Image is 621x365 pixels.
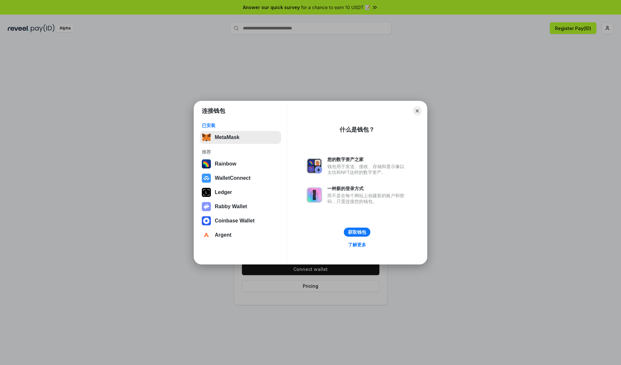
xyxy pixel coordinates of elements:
[202,216,211,225] img: svg+xml,%3Csvg%20width%3D%2228%22%20height%3D%2228%22%20viewBox%3D%220%200%2028%2028%22%20fill%3D...
[200,186,281,199] button: Ledger
[215,175,251,181] div: WalletConnect
[202,202,211,211] img: svg+xml,%3Csvg%20xmlns%3D%22http%3A%2F%2Fwww.w3.org%2F2000%2Fsvg%22%20fill%3D%22none%22%20viewBox...
[202,133,211,142] img: svg+xml,%3Csvg%20fill%3D%22none%22%20height%3D%2233%22%20viewBox%3D%220%200%2035%2033%22%20width%...
[340,126,375,134] div: 什么是钱包？
[200,131,281,144] button: MetaMask
[215,134,239,140] div: MetaMask
[215,189,232,195] div: Ledger
[348,242,366,248] div: 了解更多
[413,106,422,115] button: Close
[215,161,236,167] div: Rainbow
[327,186,408,191] div: 一种新的登录方式
[200,214,281,227] button: Coinbase Wallet
[200,229,281,242] button: Argent
[348,229,366,235] div: 获取钱包
[202,107,225,115] h1: 连接钱包
[202,159,211,168] img: svg+xml,%3Csvg%20width%3D%22120%22%20height%3D%22120%22%20viewBox%3D%220%200%20120%20120%22%20fil...
[307,158,322,174] img: svg+xml,%3Csvg%20xmlns%3D%22http%3A%2F%2Fwww.w3.org%2F2000%2Fsvg%22%20fill%3D%22none%22%20viewBox...
[202,231,211,240] img: svg+xml,%3Csvg%20width%3D%2228%22%20height%3D%2228%22%20viewBox%3D%220%200%2028%2028%22%20fill%3D...
[327,156,408,162] div: 您的数字资产之家
[202,123,279,128] div: 已安装
[307,187,322,203] img: svg+xml,%3Csvg%20xmlns%3D%22http%3A%2F%2Fwww.w3.org%2F2000%2Fsvg%22%20fill%3D%22none%22%20viewBox...
[215,232,232,238] div: Argent
[327,193,408,204] div: 而不是在每个网站上创建新的账户和密码，只需连接您的钱包。
[200,157,281,170] button: Rainbow
[344,228,370,237] button: 获取钱包
[202,174,211,183] img: svg+xml,%3Csvg%20width%3D%2228%22%20height%3D%2228%22%20viewBox%3D%220%200%2028%2028%22%20fill%3D...
[215,218,255,224] div: Coinbase Wallet
[200,172,281,185] button: WalletConnect
[200,200,281,213] button: Rabby Wallet
[202,149,279,155] div: 推荐
[327,164,408,175] div: 钱包用于发送、接收、存储和显示像以太坊和NFT这样的数字资产。
[344,241,370,249] a: 了解更多
[202,188,211,197] img: svg+xml,%3Csvg%20xmlns%3D%22http%3A%2F%2Fwww.w3.org%2F2000%2Fsvg%22%20width%3D%2228%22%20height%3...
[215,204,247,209] div: Rabby Wallet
